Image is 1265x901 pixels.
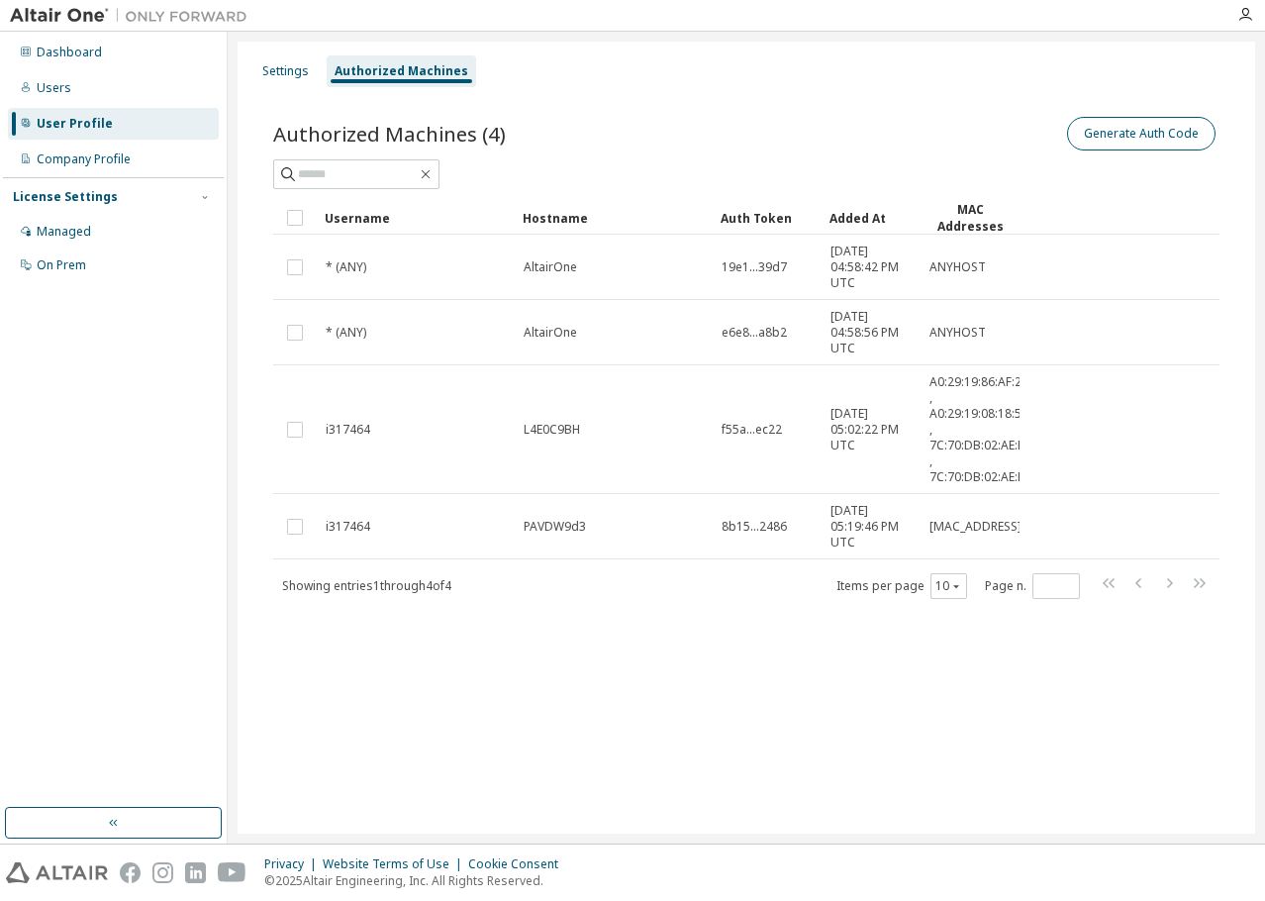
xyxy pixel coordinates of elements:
[13,189,118,205] div: License Settings
[722,259,787,275] span: 19e1...39d7
[830,309,912,356] span: [DATE] 04:58:56 PM UTC
[185,862,206,883] img: linkedin.svg
[524,259,577,275] span: AltairOne
[323,856,468,872] div: Website Terms of Use
[10,6,257,26] img: Altair One
[721,202,814,234] div: Auth Token
[836,573,967,599] span: Items per page
[37,45,102,60] div: Dashboard
[524,422,580,438] span: L4E0C9BH
[326,422,370,438] span: i317464
[830,244,912,291] span: [DATE] 04:58:42 PM UTC
[830,503,912,551] span: [DATE] 05:19:46 PM UTC
[326,259,366,275] span: * (ANY)
[929,325,986,341] span: ANYHOST
[264,872,570,889] p: © 2025 Altair Engineering, Inc. All Rights Reserved.
[273,120,506,148] span: Authorized Machines (4)
[152,862,173,883] img: instagram.svg
[985,573,1080,599] span: Page n.
[326,519,370,535] span: i317464
[37,80,71,96] div: Users
[282,577,451,594] span: Showing entries 1 through 4 of 4
[218,862,246,883] img: youtube.svg
[262,63,309,79] div: Settings
[935,578,962,594] button: 10
[929,259,986,275] span: ANYHOST
[1067,117,1216,150] button: Generate Auth Code
[929,519,1022,535] span: [MAC_ADDRESS]
[264,856,323,872] div: Privacy
[722,422,782,438] span: f55a...ec22
[326,325,366,341] span: * (ANY)
[120,862,141,883] img: facebook.svg
[523,202,705,234] div: Hostname
[722,325,787,341] span: e6e8...a8b2
[468,856,570,872] div: Cookie Consent
[830,406,912,453] span: [DATE] 05:02:22 PM UTC
[37,151,131,167] div: Company Profile
[37,224,91,240] div: Managed
[524,325,577,341] span: AltairOne
[37,257,86,273] div: On Prem
[325,202,507,234] div: Username
[929,374,1034,485] span: A0:29:19:86:AF:2D , A0:29:19:08:18:5C , 7C:70:DB:02:AE:D6 , 7C:70:DB:02:AE:DA
[335,63,468,79] div: Authorized Machines
[524,519,586,535] span: PAVDW9d3
[37,116,113,132] div: User Profile
[722,519,787,535] span: 8b15...2486
[928,201,1012,235] div: MAC Addresses
[829,202,913,234] div: Added At
[6,862,108,883] img: altair_logo.svg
